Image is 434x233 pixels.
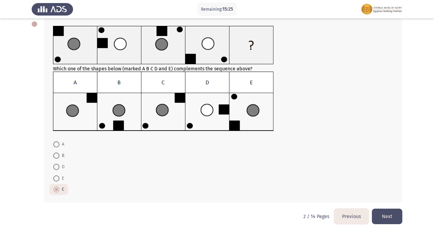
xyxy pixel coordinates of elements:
[59,163,65,171] span: D
[334,209,369,224] button: load previous page
[32,1,73,18] img: Assess Talent Management logo
[59,175,64,182] span: E
[59,141,64,148] span: A
[361,1,402,18] img: Assessment logo of FOCUS Assessment 3 Modules EN
[222,6,233,12] span: 15:25
[372,209,402,224] button: load next page
[59,152,64,159] span: B
[53,26,274,65] img: UkFYMDA1MEExLnBuZzE2MjIwMzEwMjE3OTM=.png
[59,186,64,193] span: C
[303,214,329,219] p: 2 / 14 Pages
[53,26,393,132] div: Which one of the shapes below (marked A B C D and E) complements the sequence above?
[53,72,274,131] img: UkFYMDA1MEEyLnBuZzE2MjIwMzEwNzgxMDc=.png
[201,5,233,13] p: Remaining:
